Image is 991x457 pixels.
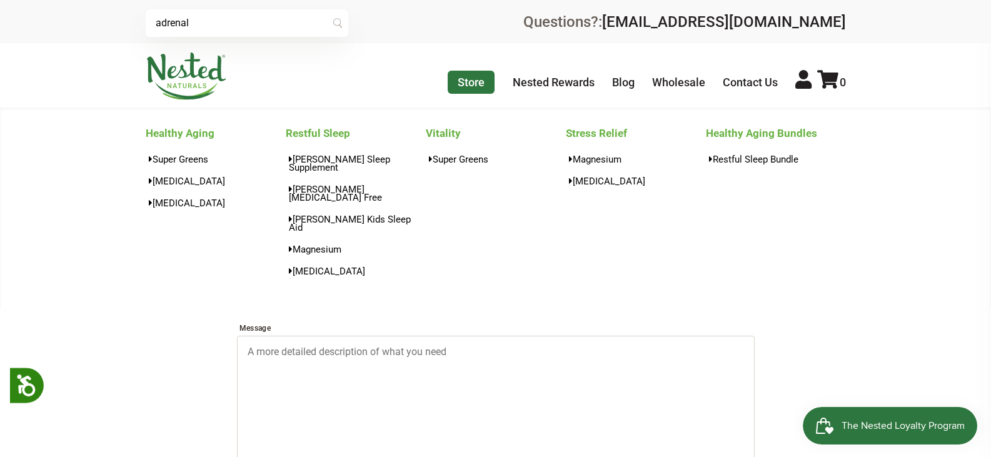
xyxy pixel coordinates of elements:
a: [EMAIL_ADDRESS][DOMAIN_NAME] [602,13,846,31]
a: [MEDICAL_DATA] [146,194,286,212]
a: Contact Us [723,76,778,89]
a: [PERSON_NAME] Sleep Supplement [286,150,426,176]
input: Try "Sleeping" [146,9,348,37]
a: [MEDICAL_DATA] [146,172,286,190]
div: Questions?: [523,14,846,29]
iframe: Button to open loyalty program pop-up [803,407,978,444]
a: Store [448,71,495,94]
a: Super Greens [426,150,566,168]
a: Nested Rewards [513,76,595,89]
a: [MEDICAL_DATA] [286,262,426,280]
span: 0 [840,76,846,89]
a: Super Greens [146,150,286,168]
label: Message [237,321,755,336]
a: Wholesale [652,76,705,89]
a: Healthy Aging Bundles [706,123,846,143]
a: [MEDICAL_DATA] [566,172,706,190]
a: 0 [817,76,846,89]
a: Restful Sleep [286,123,426,143]
a: Magnesium [566,150,706,168]
a: [PERSON_NAME][MEDICAL_DATA] Free [286,180,426,206]
a: Healthy Aging [146,123,286,143]
a: Restful Sleep Bundle [706,150,846,168]
a: Blog [612,76,635,89]
a: Vitality [426,123,566,143]
a: [PERSON_NAME] Kids Sleep Aid [286,210,426,236]
img: Nested Naturals [146,53,227,100]
a: Magnesium [286,240,426,258]
a: Stress Relief [566,123,706,143]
